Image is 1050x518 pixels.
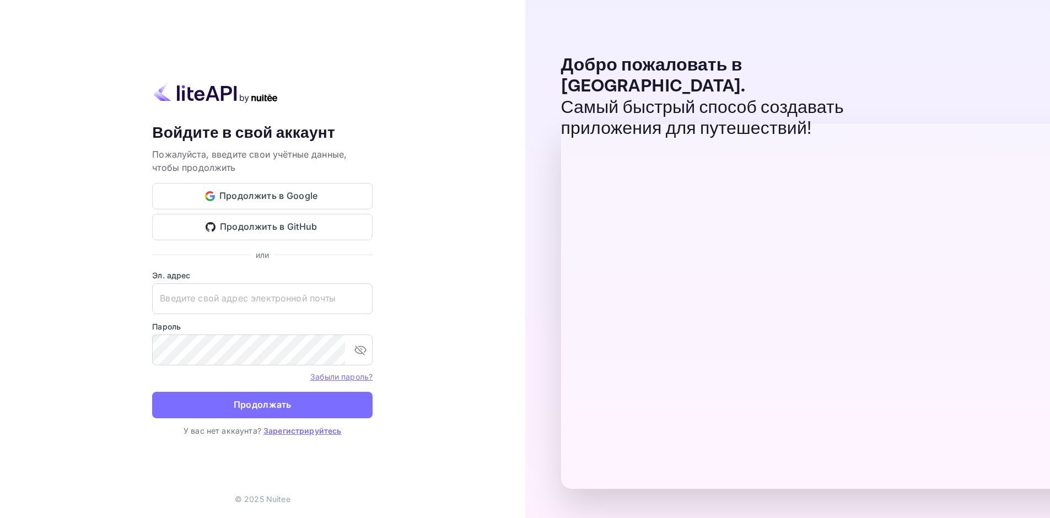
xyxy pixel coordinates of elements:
[184,426,261,435] ya-tr-span: У вас нет аккаунта?
[152,322,181,331] ya-tr-span: Пароль
[152,271,190,280] ya-tr-span: Эл. адрес
[234,397,292,412] ya-tr-span: Продолжать
[152,283,373,314] input: Введите свой адрес электронной почты
[220,219,317,234] ya-tr-span: Продолжить в GitHub
[561,96,844,140] ya-tr-span: Самый быстрый способ создавать приложения для путешествий!
[152,392,373,418] button: Продолжать
[152,82,279,103] img: liteapi
[152,214,373,240] button: Продолжить в GitHub
[235,494,290,504] ya-tr-span: © 2025 Nuitee
[152,183,373,209] button: Продолжить в Google
[256,250,269,260] ya-tr-span: или
[310,371,373,382] a: Забыли пароль?
[349,339,371,361] button: переключить видимость пароля
[219,188,318,203] ya-tr-span: Продолжить в Google
[152,149,347,173] ya-tr-span: Пожалуйста, введите свои учётные данные, чтобы продолжить
[263,426,342,435] a: Зарегистрируйтесь
[152,123,335,143] ya-tr-span: Войдите в свой аккаунт
[310,372,373,381] ya-tr-span: Забыли пароль?
[561,54,746,98] ya-tr-span: Добро пожаловать в [GEOGRAPHIC_DATA].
